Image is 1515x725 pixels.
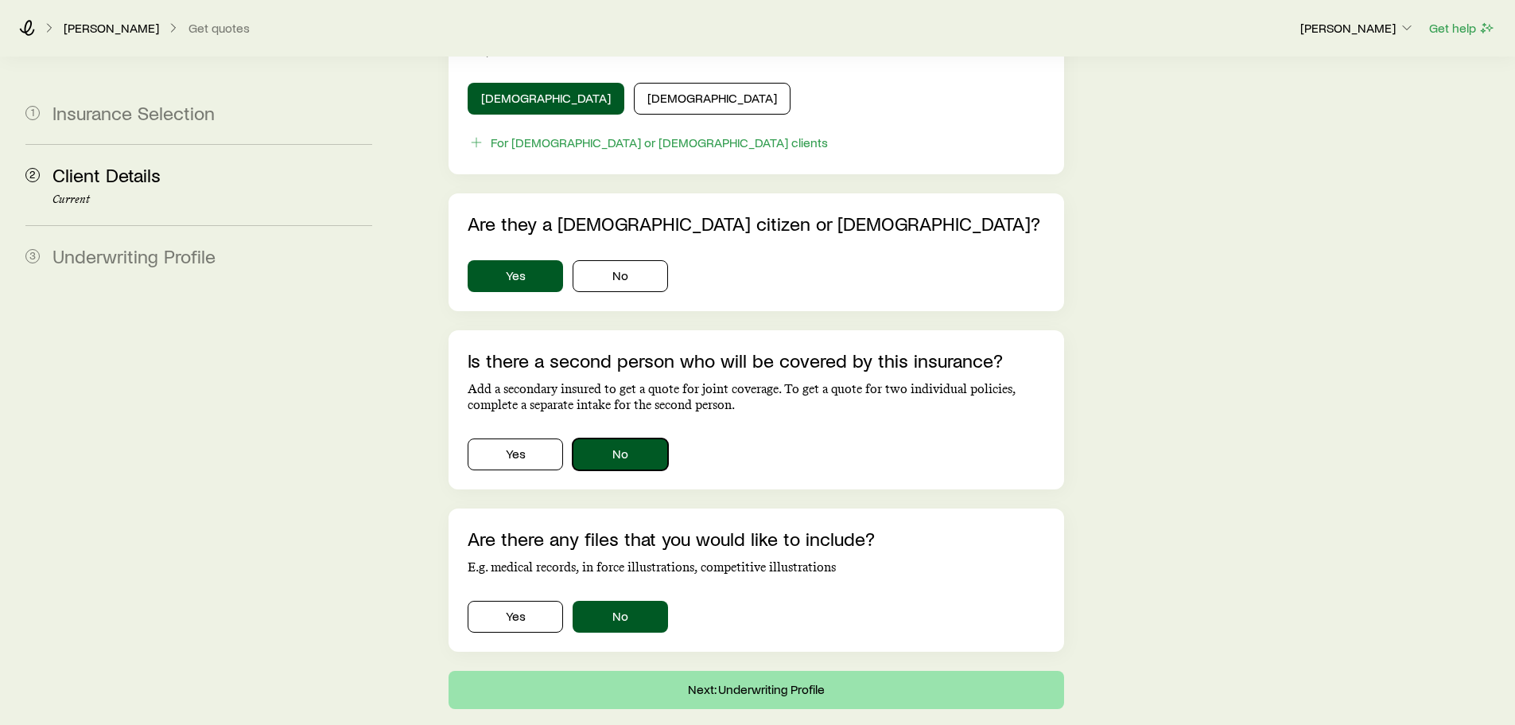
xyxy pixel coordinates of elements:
[25,168,40,182] span: 2
[25,249,40,263] span: 3
[468,601,563,633] button: Yes
[573,439,668,470] button: No
[52,244,216,267] span: Underwriting Profile
[468,349,1044,372] p: Is there a second person who will be covered by this insurance?
[52,163,161,186] span: Client Details
[468,439,563,470] button: Yes
[468,528,1044,550] p: Are there any files that you would like to include?
[188,21,251,36] button: Get quotes
[468,260,563,292] button: Yes
[64,20,159,36] p: [PERSON_NAME]
[52,101,215,124] span: Insurance Selection
[449,671,1063,709] button: Next: Underwriting Profile
[1299,19,1416,38] button: [PERSON_NAME]
[1428,19,1496,37] button: Get help
[468,212,1044,235] p: Are they a [DEMOGRAPHIC_DATA] citizen or [DEMOGRAPHIC_DATA]?
[468,381,1044,413] p: Add a secondary insured to get a quote for joint coverage. To get a quote for two individual poli...
[468,134,829,152] button: For [DEMOGRAPHIC_DATA] or [DEMOGRAPHIC_DATA] clients
[573,260,668,292] button: No
[52,193,372,206] p: Current
[468,559,1044,575] p: E.g. medical records, in force illustrations, competitive illustrations
[491,134,828,150] div: For [DEMOGRAPHIC_DATA] or [DEMOGRAPHIC_DATA] clients
[468,83,624,115] button: [DEMOGRAPHIC_DATA]
[25,106,40,120] span: 1
[1300,20,1415,36] p: [PERSON_NAME]
[634,83,791,115] button: [DEMOGRAPHIC_DATA]
[573,601,668,633] button: No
